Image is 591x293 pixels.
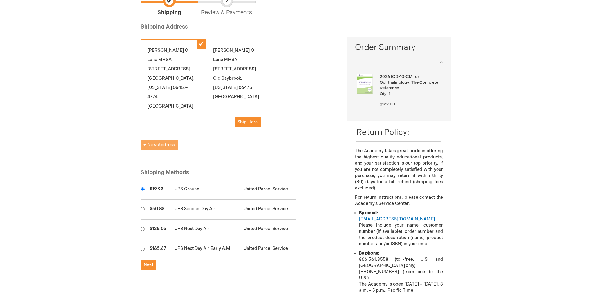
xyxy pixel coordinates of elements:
div: Shipping Methods [141,169,338,180]
button: Ship Here [235,117,261,127]
strong: 2026 ICD-10-CM for Ophthalmology: The Complete Reference [380,74,441,91]
td: UPS Next Day Air [171,220,240,239]
span: , [241,76,242,81]
strong: By phone: [359,251,379,256]
button: New Address [141,140,178,150]
span: Order Summary [355,42,443,56]
button: Next [141,260,156,270]
span: $50.88 [150,206,165,211]
span: $129.00 [380,102,395,107]
strong: By email: [359,210,378,215]
td: UPS Next Day Air Early A.M. [171,239,240,259]
td: United Parcel Service [240,239,296,259]
span: Next [144,262,153,267]
span: $165.67 [150,246,166,251]
td: UPS Second Day Air [171,200,240,220]
span: 1 [389,91,390,96]
td: United Parcel Service [240,200,296,220]
span: [US_STATE] [213,85,238,90]
img: 2026 ICD-10-CM for Ophthalmology: The Complete Reference [355,74,375,94]
span: , [193,76,195,81]
td: United Parcel Service [240,180,296,200]
a: [EMAIL_ADDRESS][DOMAIN_NAME] [359,216,435,222]
span: [US_STATE] [147,85,172,90]
div: [PERSON_NAME] O Lane MHSA [STREET_ADDRESS] Old Saybrook 06475 [GEOGRAPHIC_DATA] [206,39,272,134]
td: United Parcel Service [240,220,296,239]
span: $125.05 [150,226,166,231]
div: [PERSON_NAME] O Lane MHSA [STREET_ADDRESS] [GEOGRAPHIC_DATA] 06457-4774 [GEOGRAPHIC_DATA] [141,39,206,127]
div: Shipping Address [141,23,338,34]
p: The Academy takes great pride in offering the highest quality educational products, and your sati... [355,148,443,191]
span: Ship Here [237,119,258,125]
p: For return instructions, please contact the Academy’s Service Center: [355,194,443,207]
span: New Address [143,142,175,148]
li: Please include your name, customer number (if available), order number and the product descriptio... [359,210,443,247]
td: UPS Ground [171,180,240,200]
span: Return Policy: [356,128,409,137]
span: $19.93 [150,186,163,192]
span: Qty [380,91,387,96]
